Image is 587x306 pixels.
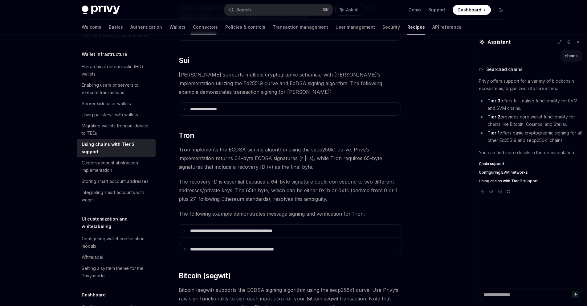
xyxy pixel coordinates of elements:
img: dark logo [82,6,120,14]
a: User management [336,20,375,35]
a: Using chains with Tier 2 support [479,179,582,184]
a: Whitelabel [77,252,156,263]
span: Tron implements the ECDSA signing algorithm using the secp256k1 curve. Privy’s implementation ret... [179,145,401,171]
div: Storing smart account addresses [82,178,149,185]
a: Enabling users or servers to execute transactions [77,80,156,98]
h5: Dashboard [82,291,106,299]
a: Hierarchical deterministic (HD) wallets [77,61,156,80]
div: Whitelabel [82,254,103,261]
a: Setting a system theme for the Privy modal [77,263,156,281]
a: Wallets [169,20,185,35]
span: Chain support [479,161,504,166]
span: Tron [179,130,194,140]
a: Connectors [193,20,218,35]
strong: Tier 3 [487,98,500,103]
a: Configuring wallet confirmation modals [77,233,156,252]
a: Using chains with Tier 2 support [77,139,156,157]
a: Server-side user wallets [77,98,156,109]
a: Security [382,20,400,35]
div: Configuring wallet confirmation modals [82,235,152,250]
p: You can find more details in the documentation. [479,149,582,156]
strong: Tier 1 [487,130,499,135]
a: Chain support [479,161,582,166]
span: The recovery ID is essential because a 64-byte signature could correspond to two different addres... [179,177,401,203]
div: Using passkeys with wallets [82,111,138,118]
a: Recipes [407,20,425,35]
h5: UI customization and whitelabeling [82,215,156,230]
span: Assistant [487,38,511,46]
span: Bitcoin (segwit) [179,271,230,281]
button: Ask AI [336,4,363,15]
a: Configuring EVM networks [479,170,582,175]
span: Using chains with Tier 2 support [479,179,538,184]
a: Integrating smart accounts with wagmi [77,187,156,205]
button: Search...⌘K [225,4,332,15]
li: offers full, native functionality for EVM and SVM chains. [479,97,582,112]
span: Searched chains [486,66,523,72]
div: Integrating smart accounts with wagmi [82,189,152,204]
span: ⌘ K [322,7,329,12]
div: Using chains with Tier 2 support [82,141,152,155]
div: Search... [236,6,254,14]
a: Dashboard [453,5,491,15]
a: Using passkeys with wallets [77,109,156,120]
li: provides core wallet functionality for chains like Bitcoin, Cosmos, and Stellar. [479,113,582,128]
span: Ask AI [346,7,358,13]
a: Custom account abstraction implementation [77,157,156,176]
div: Custom account abstraction implementation [82,159,152,174]
a: API reference [432,20,462,35]
a: Authentication [130,20,162,35]
button: Searched chains [479,66,582,72]
a: Storing smart account addresses [77,176,156,187]
a: Migrating wallets from on-device to TEEs [77,120,156,139]
div: Enabling users or servers to execute transactions [82,81,152,96]
div: chains [565,53,578,59]
a: Transaction management [273,20,328,35]
strong: Tier 2 [487,114,500,119]
p: Privy offers support for a variety of blockchain ecosystems, organized into three tiers. [479,77,582,92]
span: Dashboard [458,7,481,13]
span: The following example demonstrates message signing and verification for Tron: [179,209,401,218]
span: Sui [179,56,189,65]
span: [PERSON_NAME] supports multiple cryptographic schemes, with [PERSON_NAME]’s implementation utiliz... [179,70,401,96]
a: Welcome [82,20,101,35]
button: Send message [572,291,579,298]
div: Setting a system theme for the Privy modal [82,265,152,279]
div: Hierarchical deterministic (HD) wallets [82,63,152,78]
span: Configuring EVM networks [479,170,528,175]
a: Support [428,7,445,13]
div: Migrating wallets from on-device to TEEs [82,122,152,137]
a: Policies & controls [225,20,265,35]
a: Demo [409,7,421,13]
h5: Wallet infrastructure [82,51,127,58]
a: Basics [109,20,123,35]
div: Server-side user wallets [82,100,131,107]
li: offers basic cryptographic signing for all other Ed25519 and secp256k1 chains. [479,129,582,144]
button: Toggle dark mode [496,5,506,15]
